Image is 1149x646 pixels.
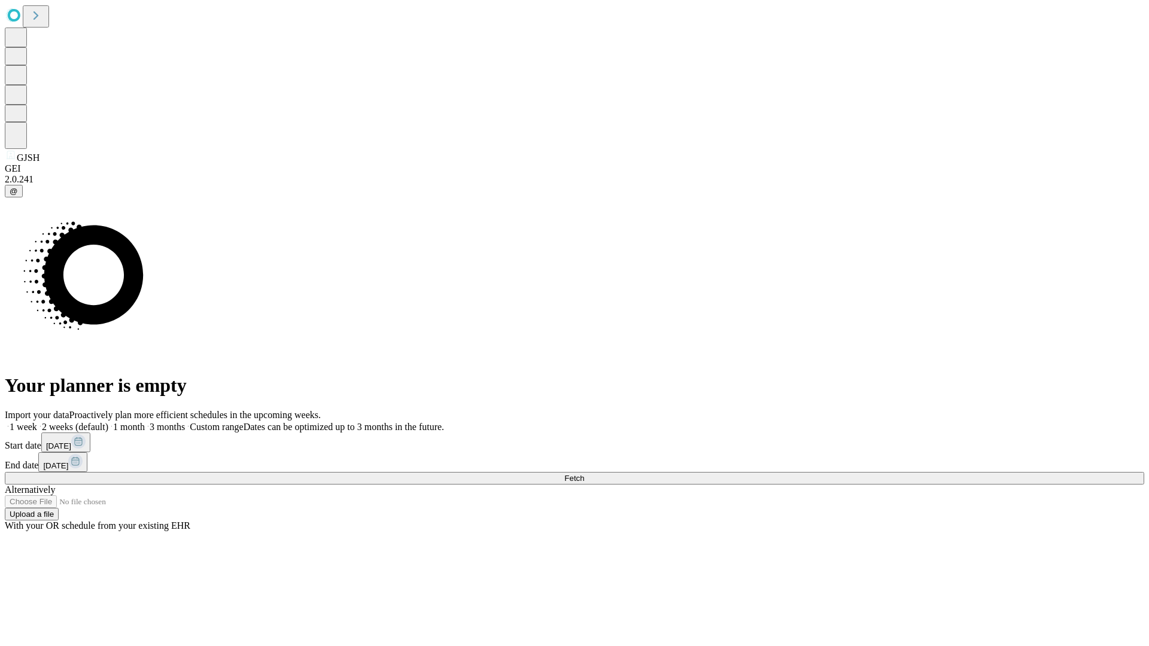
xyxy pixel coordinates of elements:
button: Upload a file [5,508,59,520]
div: 2.0.241 [5,174,1144,185]
div: GEI [5,163,1144,174]
span: [DATE] [43,461,68,470]
button: @ [5,185,23,197]
span: 1 week [10,422,37,432]
span: [DATE] [46,441,71,450]
span: Import your data [5,410,69,420]
button: [DATE] [41,432,90,452]
span: Dates can be optimized up to 3 months in the future. [244,422,444,432]
span: With your OR schedule from your existing EHR [5,520,190,531]
h1: Your planner is empty [5,374,1144,397]
span: @ [10,187,18,196]
div: Start date [5,432,1144,452]
span: GJSH [17,153,39,163]
span: Proactively plan more efficient schedules in the upcoming weeks. [69,410,321,420]
span: 1 month [113,422,145,432]
span: Alternatively [5,484,55,495]
button: [DATE] [38,452,87,472]
span: 2 weeks (default) [42,422,108,432]
span: Custom range [190,422,243,432]
button: Fetch [5,472,1144,484]
span: 3 months [150,422,185,432]
span: Fetch [564,474,584,483]
div: End date [5,452,1144,472]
